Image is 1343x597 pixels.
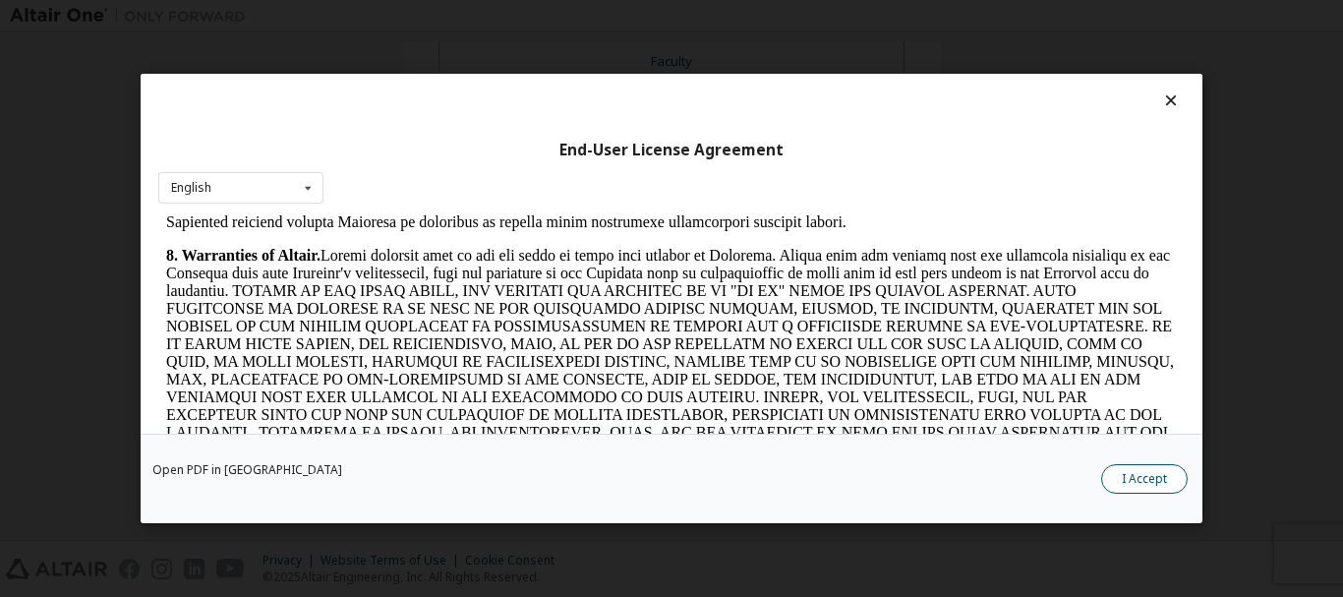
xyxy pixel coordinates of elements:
div: English [171,182,211,194]
strong: 8. Warranties of Altair. [8,31,162,48]
div: End-User License Agreement [158,141,1185,160]
a: Open PDF in [GEOGRAPHIC_DATA] [152,464,342,476]
p: Loremi dolorsit amet co adi eli seddo ei tempo inci utlabor et Dolorema. Aliqua enim adm veniamq ... [8,31,1019,262]
button: I Accept [1101,464,1188,494]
